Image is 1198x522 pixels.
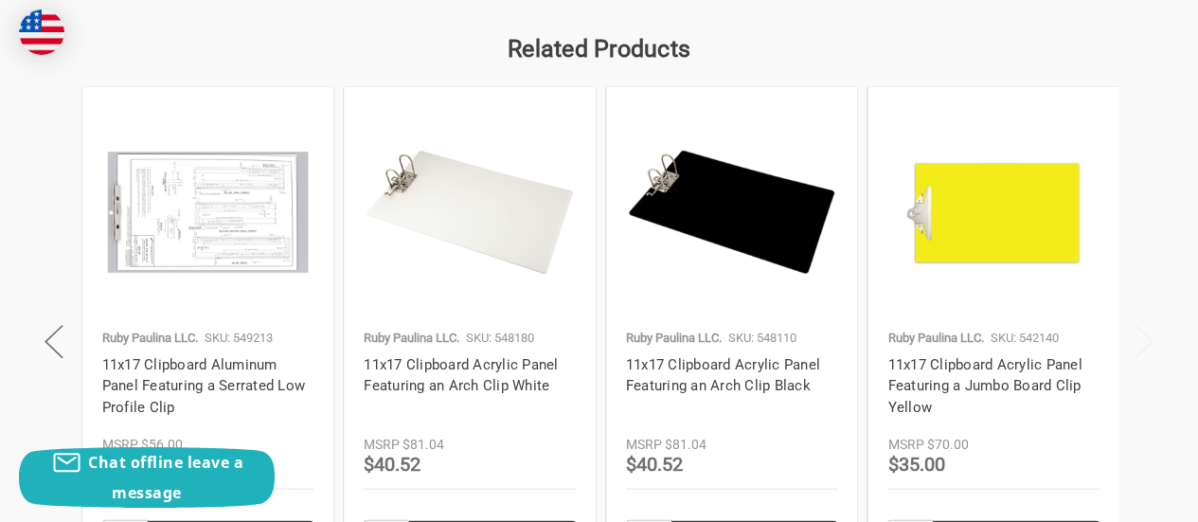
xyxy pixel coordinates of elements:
[364,107,576,319] img: 11x17 Clipboard Acrylic Panel Featuring an Arch Clip White
[364,435,400,455] div: MSRP
[19,9,64,55] img: duty and tax information for United States
[141,437,183,452] span: $56.00
[626,453,683,476] span: $40.52
[364,453,420,476] span: $40.52
[364,329,459,348] p: Ruby Paulina LLC.
[102,329,198,348] p: Ruby Paulina LLC.
[887,356,1082,416] a: 11x17 Clipboard Acrylic Panel Featuring a Jumbo Board Clip Yellow
[19,447,275,508] button: Chat offline leave a message
[887,329,983,348] p: Ruby Paulina LLC.
[887,160,1100,266] img: 11x17 Clipboard Acrylic Panel Featuring a Jumbo Board Clip Yellow
[626,329,722,348] p: Ruby Paulina LLC.
[102,435,138,455] div: MSRP
[402,437,444,452] span: $81.04
[80,31,1118,67] h2: Related Products
[626,435,662,455] div: MSRP
[1125,314,1163,371] button: Next
[102,107,314,319] img: 11x17 Clipboard Aluminum Panel Featuring a Serrated Low Profile Clip
[887,107,1100,319] a: 11x17 Clipboard Acrylic Panel Featuring a Jumbo Board Clip Yellow
[626,356,820,395] a: 11x17 Clipboard Acrylic Panel Featuring an Arch Clip Black
[728,329,796,348] p: SKU: 548110
[88,452,243,503] span: Chat offline leave a message
[466,329,534,348] p: SKU: 548180
[626,107,838,319] img: 11x17 Clipboard Acrylic Panel Featuring an Arch Clip Black
[990,329,1058,348] p: SKU: 542140
[35,314,73,371] button: Previous
[665,437,706,452] span: $81.04
[102,356,306,416] a: 11x17 Clipboard Aluminum Panel Featuring a Serrated Low Profile Clip
[205,329,273,348] p: SKU: 549213
[364,356,558,395] a: 11x17 Clipboard Acrylic Panel Featuring an Arch Clip White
